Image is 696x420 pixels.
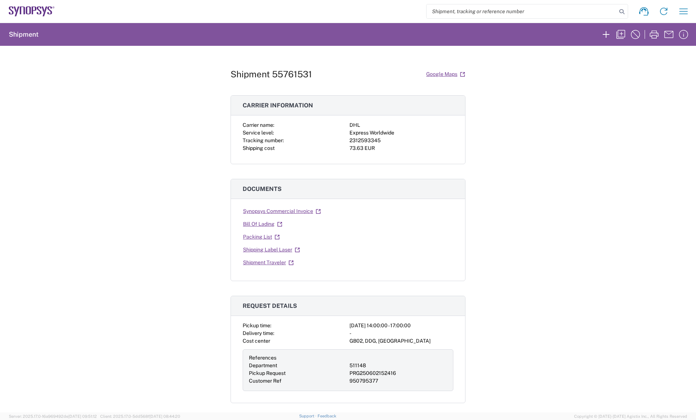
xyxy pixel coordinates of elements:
span: Copyright © [DATE]-[DATE] Agistix Inc., All Rights Reserved [574,413,687,420]
span: Server: 2025.17.0-16a969492de [9,414,97,419]
div: Express Worldwide [349,129,453,137]
div: Department [249,362,347,369]
span: Carrier information [243,102,313,109]
div: DHL [349,121,453,129]
div: Customer Ref [249,377,347,385]
div: 73.63 EUR [349,144,453,152]
h2: Shipment [9,30,39,39]
div: - [349,329,453,337]
a: Feedback [318,414,336,418]
span: Tracking number: [243,137,284,143]
span: Delivery time: [243,330,274,336]
span: Cost center [243,338,270,344]
span: References [249,355,276,361]
div: 950795377 [349,377,447,385]
span: Client: 2025.17.0-5dd568f [100,414,180,419]
div: PRG250602152416 [349,369,447,377]
span: Documents [243,185,282,192]
h1: Shipment 55761531 [231,69,312,80]
span: [DATE] 09:51:12 [68,414,97,419]
a: Support [299,414,318,418]
a: Synopsys Commercial Invoice [243,205,321,218]
div: [DATE] 14:00:00 - 17:00:00 [349,322,453,329]
div: 2312593345 [349,137,453,144]
div: GB02, DDG, [GEOGRAPHIC_DATA] [349,337,453,345]
span: Pickup time: [243,323,271,328]
a: Shipping Label Laser [243,243,300,256]
span: Carrier name: [243,122,274,128]
a: Bill Of Lading [243,218,283,231]
div: Pickup Request [249,369,347,377]
span: Request details [243,302,297,309]
div: 511148 [349,362,447,369]
a: Google Maps [426,68,465,81]
span: Service level: [243,130,274,136]
span: [DATE] 08:44:20 [149,414,180,419]
a: Shipment Traveler [243,256,294,269]
span: Shipping cost [243,145,275,151]
input: Shipment, tracking or reference number [427,4,617,18]
a: Packing List [243,231,280,243]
